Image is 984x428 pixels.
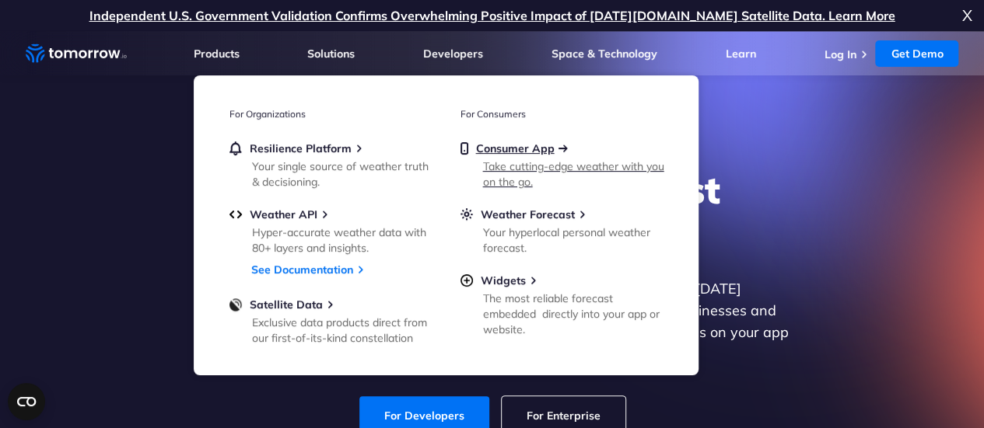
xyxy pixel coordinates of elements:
a: Independent U.S. Government Validation Confirms Overwhelming Positive Impact of [DATE][DOMAIN_NAM... [89,8,895,23]
a: Space & Technology [552,47,657,61]
a: WidgetsThe most reliable forecast embedded directly into your app or website. [460,273,663,334]
a: Learn [726,47,756,61]
a: Weather ForecastYour hyperlocal personal weather forecast. [460,207,663,252]
img: satellite-data-menu.png [229,298,242,311]
span: Satellite Data [250,298,323,311]
a: Solutions [307,47,355,61]
div: Hyper-accurate weather data with 80+ layers and insights. [252,224,433,256]
a: See Documentation [251,263,353,277]
p: Get reliable and precise weather data through our free API. Count on [DATE][DOMAIN_NAME] for quic... [192,278,793,365]
span: Consumer App [476,141,555,155]
a: Consumer AppTake cutting-edge weather with you on the go. [460,141,663,186]
a: Resilience PlatformYour single source of weather truth & decisioning. [229,141,432,186]
div: The most reliable forecast embedded directly into your app or website. [483,291,664,337]
div: Exclusive data products direct from our first-of-its-kind constellation [252,315,433,346]
button: Open CMP widget [8,383,45,420]
div: Your single source of weather truth & decisioning. [252,158,433,190]
span: Resilience Platform [250,141,352,155]
a: Weather APIHyper-accurate weather data with 80+ layers and insights. [229,207,432,252]
a: Developers [423,47,483,61]
a: Products [194,47,240,61]
a: Home link [26,42,127,65]
span: Weather Forecast [481,207,575,221]
span: Widgets [481,273,526,287]
h1: Explore the World’s Best Weather API [192,166,793,259]
span: Weather API [250,207,317,221]
div: Your hyperlocal personal weather forecast. [483,224,664,256]
a: Log In [824,47,856,61]
img: plus-circle.svg [460,273,473,287]
a: Get Demo [875,40,958,67]
img: sun.svg [460,207,473,221]
img: bell.svg [229,141,242,155]
div: Take cutting-edge weather with you on the go. [483,158,664,190]
h3: For Organizations [229,108,432,120]
img: api.svg [229,207,242,221]
a: Satellite DataExclusive data products direct from our first-of-its-kind constellation [229,298,432,343]
img: mobile.svg [460,141,468,155]
h3: For Consumers [460,108,663,120]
